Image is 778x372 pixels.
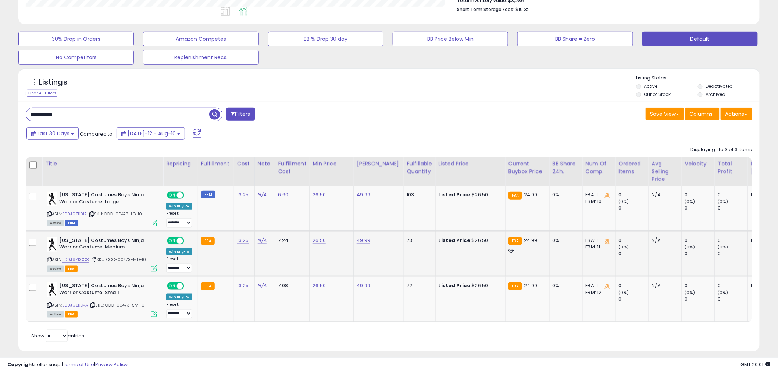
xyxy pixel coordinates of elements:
[685,192,715,198] div: 0
[59,192,149,207] b: [US_STATE] Costumes Boys Ninja Warrior Costume, Large
[508,282,522,290] small: FBA
[718,205,748,211] div: 0
[237,237,249,244] a: 13.25
[718,296,748,303] div: 0
[313,282,326,289] a: 26.50
[258,282,267,289] a: N/A
[183,283,195,289] span: OFF
[47,282,57,297] img: 41pexIwkH8L._SL40_.jpg
[718,192,748,198] div: 0
[26,90,58,97] div: Clear All Filters
[357,191,370,198] a: 49.99
[619,244,629,250] small: (0%)
[143,32,258,46] button: Amazon Competes
[357,282,370,289] a: 49.99
[313,160,350,168] div: Min Price
[619,192,649,198] div: 0
[31,332,84,339] span: Show: entries
[26,127,79,140] button: Last 30 Days
[128,130,176,137] span: [DATE]-12 - Aug-10
[652,160,679,183] div: Avg Selling Price
[166,160,195,168] div: Repricing
[407,282,430,289] div: 72
[706,91,725,97] label: Archived
[439,160,502,168] div: Listed Price
[183,237,195,244] span: OFF
[586,192,610,198] div: FBA: 1
[47,192,57,206] img: 41pexIwkH8L._SL40_.jpg
[89,302,145,308] span: | SKU: CCC-00473-SM-10
[18,32,134,46] button: 30% Drop in Orders
[278,160,307,175] div: Fulfillment Cost
[168,283,177,289] span: ON
[62,257,89,263] a: B00J9ZKCC8
[691,146,752,153] div: Displaying 1 to 3 of 3 items
[313,191,326,198] a: 26.50
[278,237,304,244] div: 7.24
[636,75,760,82] p: Listing States:
[619,250,649,257] div: 0
[18,50,134,65] button: No Competitors
[407,237,430,244] div: 73
[166,294,192,300] div: Win BuyBox
[90,257,146,262] span: | SKU: CCC-00473-MD-10
[39,77,67,87] h5: Listings
[652,192,676,198] div: N/A
[7,361,34,368] strong: Copyright
[439,282,500,289] div: $26.50
[47,237,157,271] div: ASIN:
[201,282,215,290] small: FBA
[258,160,272,168] div: Note
[439,191,472,198] b: Listed Price:
[718,244,728,250] small: (0%)
[88,211,142,217] span: | SKU: CCC-00473-LG-10
[741,361,771,368] span: 2025-09-10 20:01 GMT
[166,302,192,319] div: Preset:
[718,250,748,257] div: 0
[706,83,733,89] label: Deactivated
[685,296,715,303] div: 0
[515,6,530,13] span: $19.32
[313,237,326,244] a: 26.50
[168,192,177,198] span: ON
[553,282,577,289] div: 0%
[237,191,249,198] a: 13.25
[166,203,192,210] div: Win BuyBox
[457,6,514,12] b: Short Term Storage Fees:
[47,266,64,272] span: All listings currently available for purchase on Amazon
[517,32,633,46] button: BB Share = Zero
[721,108,752,120] button: Actions
[278,191,289,198] a: 6.60
[278,282,304,289] div: 7.08
[685,244,695,250] small: (0%)
[357,160,400,168] div: [PERSON_NAME]
[439,237,500,244] div: $26.50
[59,282,149,298] b: [US_STATE] Costumes Boys Ninja Warrior Costume, Small
[183,192,195,198] span: OFF
[45,160,160,168] div: Title
[685,250,715,257] div: 0
[201,191,215,198] small: FBM
[586,198,610,205] div: FBM: 10
[7,361,128,368] div: seller snap | |
[143,50,258,65] button: Replenishment Recs.
[201,237,215,245] small: FBA
[47,192,157,226] div: ASIN:
[646,108,684,120] button: Save View
[508,192,522,200] small: FBA
[439,192,500,198] div: $26.50
[62,211,87,217] a: B00J9ZK9IA
[63,361,94,368] a: Terms of Use
[553,160,579,175] div: BB Share 24h.
[586,160,613,175] div: Num of Comp.
[718,237,748,244] div: 0
[201,160,231,168] div: Fulfillment
[685,282,715,289] div: 0
[685,205,715,211] div: 0
[47,311,64,318] span: All listings currently available for purchase on Amazon
[268,32,383,46] button: BB % Drop 30 day
[166,248,192,255] div: Win BuyBox
[619,290,629,296] small: (0%)
[690,110,713,118] span: Columns
[619,237,649,244] div: 0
